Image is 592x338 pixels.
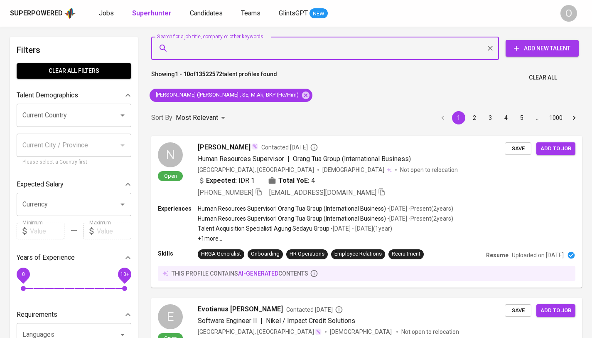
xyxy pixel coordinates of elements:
div: [GEOGRAPHIC_DATA], [GEOGRAPHIC_DATA] [198,328,322,336]
button: Save [505,142,531,155]
div: HRGA Generalist [201,250,241,258]
span: Software Engineer II [198,317,257,325]
div: O [560,5,577,22]
p: Not open to relocation [400,166,458,174]
span: Add to job [540,306,571,316]
div: Expected Salary [17,176,131,193]
span: Contacted [DATE] [261,143,318,152]
p: Skills [158,249,198,258]
img: magic_wand.svg [315,328,322,335]
span: Candidates [190,9,223,17]
p: Human Resources Supervisor | Orang Tua Group (International Business) [198,204,386,213]
b: Expected: [206,176,237,186]
p: Most Relevant [176,113,218,123]
div: IDR 1 [198,176,255,186]
input: Value [30,223,64,239]
div: Requirements [17,306,131,323]
button: Clear All [526,70,560,85]
nav: pagination navigation [435,111,582,124]
div: Recruitment [392,250,420,258]
p: Uploaded on [DATE] [512,251,564,259]
button: Go to page 5 [515,111,528,124]
button: Go to page 1000 [547,111,565,124]
div: HR Operations [290,250,324,258]
span: 0 [22,271,25,277]
p: • [DATE] - Present ( 2 years ) [386,204,453,213]
p: Expected Salary [17,179,64,189]
span: [PERSON_NAME] [198,142,251,152]
span: Teams [241,9,260,17]
a: GlintsGPT NEW [279,8,328,19]
p: Talent Acquisition Specialist | Agung Sedayu Group [198,224,329,233]
p: Years of Experience [17,253,75,263]
span: 4 [311,176,315,186]
img: app logo [64,7,76,20]
div: N [158,142,183,167]
p: Sort By [151,113,172,123]
a: Superpoweredapp logo [10,7,76,20]
div: … [531,114,544,122]
div: Employee Relations [334,250,382,258]
b: Total YoE: [278,176,310,186]
span: AI-generated [238,270,278,277]
a: Superhunter [132,8,173,19]
b: Superhunter [132,9,172,17]
button: Clear [484,42,496,54]
svg: By Batam recruiter [310,143,318,152]
p: Please select a Country first [22,158,125,167]
span: Add to job [540,144,571,154]
a: NOpen[PERSON_NAME]Contacted [DATE]Human Resources Supervisor|Orang Tua Group (International Busin... [151,136,582,288]
a: Teams [241,8,262,19]
div: E [158,304,183,329]
p: Resume [486,251,508,259]
span: [PERSON_NAME] ([PERSON_NAME] , SE, M.Ak, BKP (He/Him) [150,91,304,99]
span: Save [509,306,527,316]
div: Superpowered [10,9,63,18]
button: Go to page 4 [499,111,513,124]
div: Onboarding [251,250,280,258]
button: Add to job [536,142,575,155]
span: Clear All filters [23,66,125,76]
div: Most Relevant [176,110,228,126]
p: Not open to relocation [401,328,459,336]
a: Candidates [190,8,224,19]
span: | [287,154,290,164]
p: Human Resources Supervisor | Orang Tua Group (International Business) [198,214,386,223]
a: Jobs [99,8,115,19]
button: Open [117,109,128,121]
span: Human Resources Supervisor [198,155,284,163]
span: Open [161,172,180,179]
span: Nikel / Impact Credit Solutions [266,317,355,325]
span: Add New Talent [512,43,572,54]
button: Go to page 2 [468,111,481,124]
p: Experiences [158,204,198,213]
button: Open [117,199,128,210]
span: 10+ [120,271,129,277]
button: page 1 [452,111,465,124]
p: Talent Demographics [17,90,78,100]
div: Talent Demographics [17,87,131,104]
span: Orang Tua Group (International Business) [293,155,411,163]
p: • [DATE] - Present ( 2 years ) [386,214,453,223]
span: [PHONE_NUMBER] [198,189,253,196]
span: NEW [310,10,328,18]
span: Clear All [529,72,557,83]
span: GlintsGPT [279,9,308,17]
span: Evotianus [PERSON_NAME] [198,304,283,314]
button: Go to next page [567,111,581,124]
svg: By Batam recruiter [335,306,343,314]
p: Showing of talent profiles found [151,70,277,85]
img: magic_wand.svg [251,143,258,150]
button: Go to page 3 [484,111,497,124]
input: Value [97,223,131,239]
p: +1 more ... [198,234,453,243]
button: Add New Talent [506,40,579,57]
button: Add to job [536,304,575,317]
h6: Filters [17,43,131,57]
span: Save [509,144,527,154]
button: Save [505,304,531,317]
button: Clear All filters [17,63,131,79]
p: • [DATE] - [DATE] ( 1 year ) [329,224,392,233]
b: 13522572 [196,71,222,77]
p: this profile contains contents [172,269,308,278]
